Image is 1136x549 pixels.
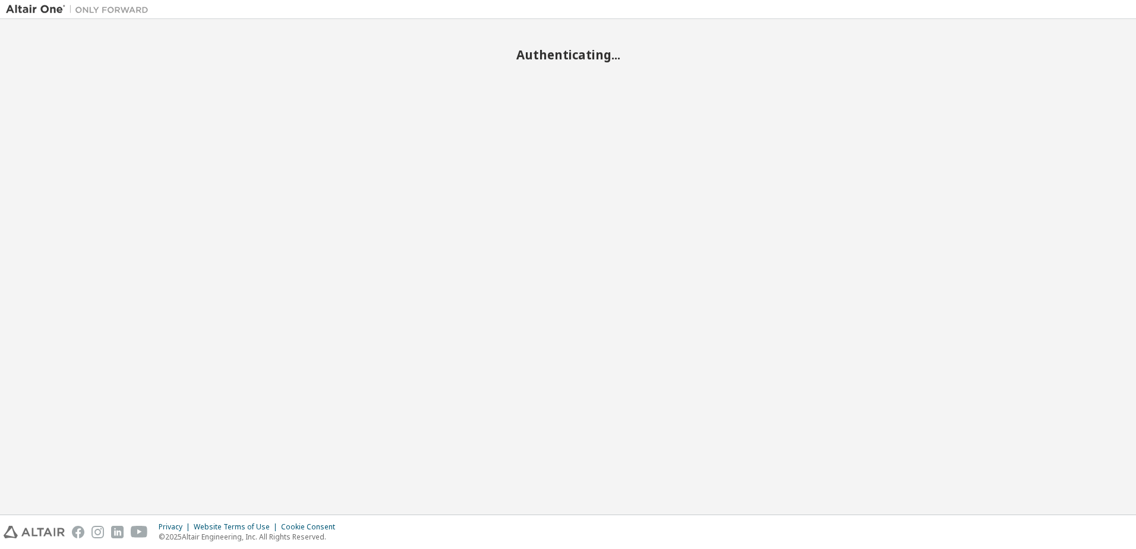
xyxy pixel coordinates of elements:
[6,47,1130,62] h2: Authenticating...
[159,522,194,532] div: Privacy
[4,526,65,538] img: altair_logo.svg
[72,526,84,538] img: facebook.svg
[131,526,148,538] img: youtube.svg
[281,522,342,532] div: Cookie Consent
[91,526,104,538] img: instagram.svg
[6,4,154,15] img: Altair One
[111,526,124,538] img: linkedin.svg
[194,522,281,532] div: Website Terms of Use
[159,532,342,542] p: © 2025 Altair Engineering, Inc. All Rights Reserved.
